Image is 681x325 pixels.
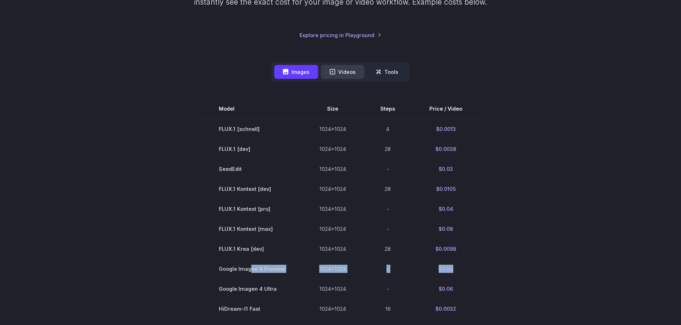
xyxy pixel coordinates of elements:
[202,159,302,179] td: SeedEdit
[412,279,479,299] td: $0.06
[367,65,407,79] button: Tools
[412,239,479,259] td: $0.0098
[302,99,363,119] th: Size
[202,219,302,239] td: FLUX.1 Kontext [max]
[412,99,479,119] th: Price / Video
[202,119,302,139] td: FLUX.1 [schnell]
[202,139,302,159] td: FLUX.1 [dev]
[302,299,363,319] td: 1024x1024
[363,239,412,259] td: 28
[412,259,479,279] td: $0.04
[363,279,412,299] td: -
[363,199,412,219] td: -
[302,119,363,139] td: 1024x1024
[363,119,412,139] td: 4
[202,99,302,119] th: Model
[302,259,363,279] td: 1024x1024
[412,219,479,239] td: $0.08
[363,139,412,159] td: 28
[321,65,364,79] button: Videos
[302,239,363,259] td: 1024x1024
[363,219,412,239] td: -
[274,65,318,79] button: Images
[412,179,479,199] td: $0.0105
[300,31,381,39] a: Explore pricing in Playground
[202,199,302,219] td: FLUX.1 Kontext [pro]
[412,119,479,139] td: $0.0013
[302,139,363,159] td: 1024x1024
[363,259,412,279] td: -
[202,179,302,199] td: FLUX.1 Kontext [dev]
[202,239,302,259] td: FLUX.1 Krea [dev]
[302,219,363,239] td: 1024x1024
[302,199,363,219] td: 1024x1024
[363,179,412,199] td: 28
[363,299,412,319] td: 16
[302,159,363,179] td: 1024x1024
[363,99,412,119] th: Steps
[412,299,479,319] td: $0.0032
[202,299,302,319] td: HiDream-I1 Fast
[412,139,479,159] td: $0.0038
[202,279,302,299] td: Google Imagen 4 Ultra
[412,199,479,219] td: $0.04
[202,259,302,279] td: Google Imagen 4 Preview
[363,159,412,179] td: -
[302,279,363,299] td: 1024x1024
[412,159,479,179] td: $0.03
[302,179,363,199] td: 1024x1024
